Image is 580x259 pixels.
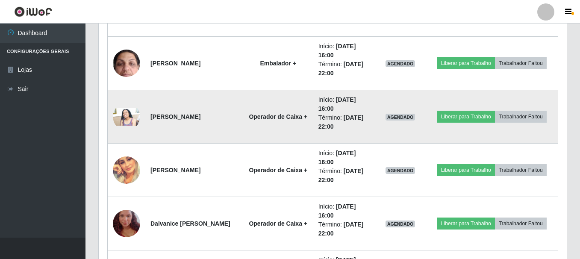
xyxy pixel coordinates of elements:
[386,114,415,121] span: AGENDADO
[150,220,230,227] strong: Dalvanice [PERSON_NAME]
[386,221,415,227] span: AGENDADO
[318,96,356,112] time: [DATE] 16:00
[437,111,495,123] button: Liberar para Trabalho
[318,203,356,219] time: [DATE] 16:00
[249,220,307,227] strong: Operador de Caixa +
[318,113,370,131] li: Término:
[495,218,547,230] button: Trabalhador Faltou
[495,164,547,176] button: Trabalhador Faltou
[318,149,370,167] li: Início:
[150,60,200,67] strong: [PERSON_NAME]
[318,150,356,165] time: [DATE] 16:00
[113,108,140,126] img: 1737978086826.jpeg
[318,95,370,113] li: Início:
[260,60,296,67] strong: Embalador +
[150,167,200,174] strong: [PERSON_NAME]
[318,42,370,60] li: Início:
[318,60,370,78] li: Término:
[113,199,140,248] img: 1742861123307.jpeg
[437,57,495,69] button: Liberar para Trabalho
[386,60,415,67] span: AGENDADO
[318,167,370,185] li: Término:
[318,202,370,220] li: Início:
[437,218,495,230] button: Liberar para Trabalho
[318,220,370,238] li: Término:
[318,43,356,59] time: [DATE] 16:00
[14,6,52,17] img: CoreUI Logo
[249,113,307,120] strong: Operador de Caixa +
[113,156,140,184] img: 1747246245784.jpeg
[249,167,307,174] strong: Operador de Caixa +
[495,111,547,123] button: Trabalhador Faltou
[386,167,415,174] span: AGENDADO
[150,113,200,120] strong: [PERSON_NAME]
[437,164,495,176] button: Liberar para Trabalho
[495,57,547,69] button: Trabalhador Faltou
[113,33,140,94] img: 1735318917731.jpeg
